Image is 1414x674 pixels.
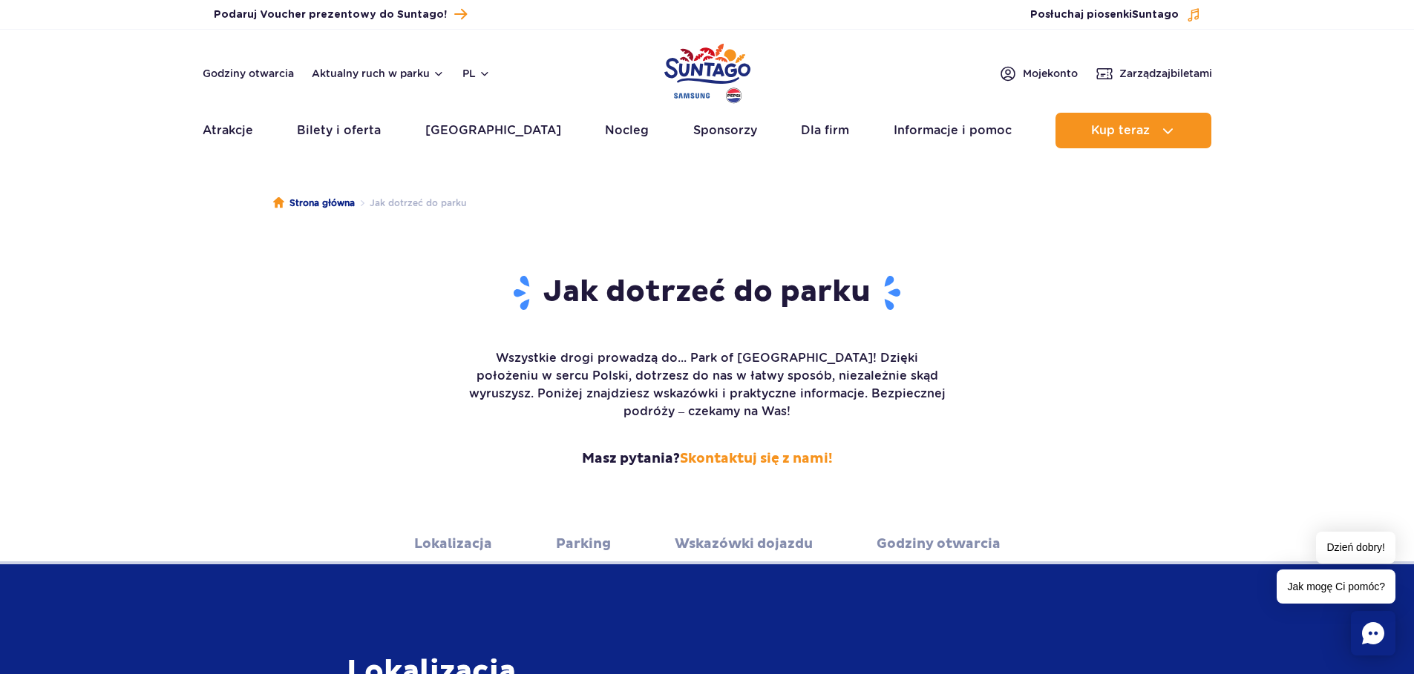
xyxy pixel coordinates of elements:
[414,523,492,564] a: Lokalizacja
[877,523,1001,564] a: Godziny otwarcia
[312,67,445,79] button: Aktualny ruch w parku
[425,113,561,148] a: [GEOGRAPHIC_DATA]
[680,450,833,467] a: Skontaktuj się z nami!
[556,523,611,564] a: Parking
[355,196,466,211] li: Jak dotrzeć do parku
[1351,611,1395,655] div: Chat
[999,65,1078,82] a: Mojekonto
[203,66,294,81] a: Godziny otwarcia
[466,274,949,312] h1: Jak dotrzeć do parku
[1055,113,1211,148] button: Kup teraz
[203,113,253,148] a: Atrakcje
[1096,65,1212,82] a: Zarządzajbiletami
[675,523,813,564] a: Wskazówki dojazdu
[1023,66,1078,81] span: Moje konto
[1132,10,1179,20] span: Suntago
[1119,66,1212,81] span: Zarządzaj biletami
[214,7,447,22] span: Podaruj Voucher prezentowy do Suntago!
[297,113,381,148] a: Bilety i oferta
[1316,532,1395,564] span: Dzień dobry!
[273,196,355,211] a: Strona główna
[1030,7,1179,22] span: Posłuchaj piosenki
[801,113,849,148] a: Dla firm
[664,37,750,105] a: Park of Poland
[1277,569,1395,604] span: Jak mogę Ci pomóc?
[693,113,757,148] a: Sponsorzy
[462,66,491,81] button: pl
[214,4,467,24] a: Podaruj Voucher prezentowy do Suntago!
[466,349,949,420] p: Wszystkie drogi prowadzą do... Park of [GEOGRAPHIC_DATA]! Dzięki położeniu w sercu Polski, dotrze...
[605,113,649,148] a: Nocleg
[466,450,949,468] strong: Masz pytania?
[894,113,1012,148] a: Informacje i pomoc
[1091,124,1150,137] span: Kup teraz
[1030,7,1201,22] button: Posłuchaj piosenkiSuntago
